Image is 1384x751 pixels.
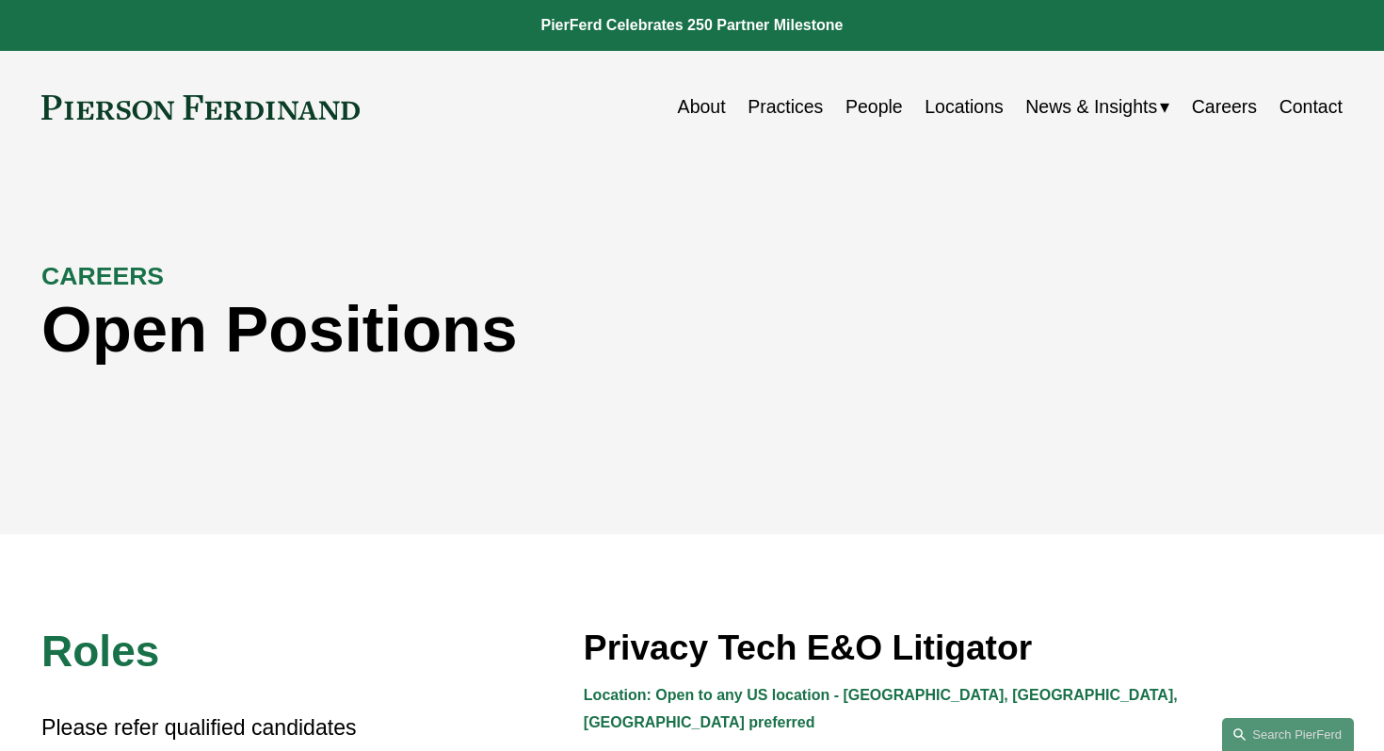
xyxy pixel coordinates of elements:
a: Practices [748,89,823,125]
h3: Privacy Tech E&O Litigator [584,626,1343,669]
span: News & Insights [1025,90,1157,123]
a: folder dropdown [1025,89,1169,125]
a: Careers [1192,89,1257,125]
a: About [678,89,726,125]
a: Locations [925,89,1004,125]
strong: CAREERS [41,262,164,290]
strong: Location: Open to any US location - [GEOGRAPHIC_DATA], [GEOGRAPHIC_DATA], [GEOGRAPHIC_DATA] prefe... [584,687,1182,730]
span: Roles [41,627,159,676]
a: Search this site [1222,718,1354,751]
a: People [845,89,903,125]
a: Contact [1279,89,1343,125]
h1: Open Positions [41,293,1017,367]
